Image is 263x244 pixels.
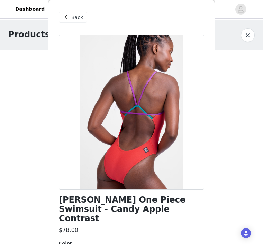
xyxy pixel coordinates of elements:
[59,226,78,234] h3: $78.00
[237,4,244,15] div: avatar
[59,195,204,223] h1: [PERSON_NAME] One Piece Swimsuit - Candy Apple Contrast
[241,228,251,238] div: Open Intercom Messenger
[71,14,83,21] span: Back
[11,1,49,17] a: Dashboard
[8,28,50,41] h1: Products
